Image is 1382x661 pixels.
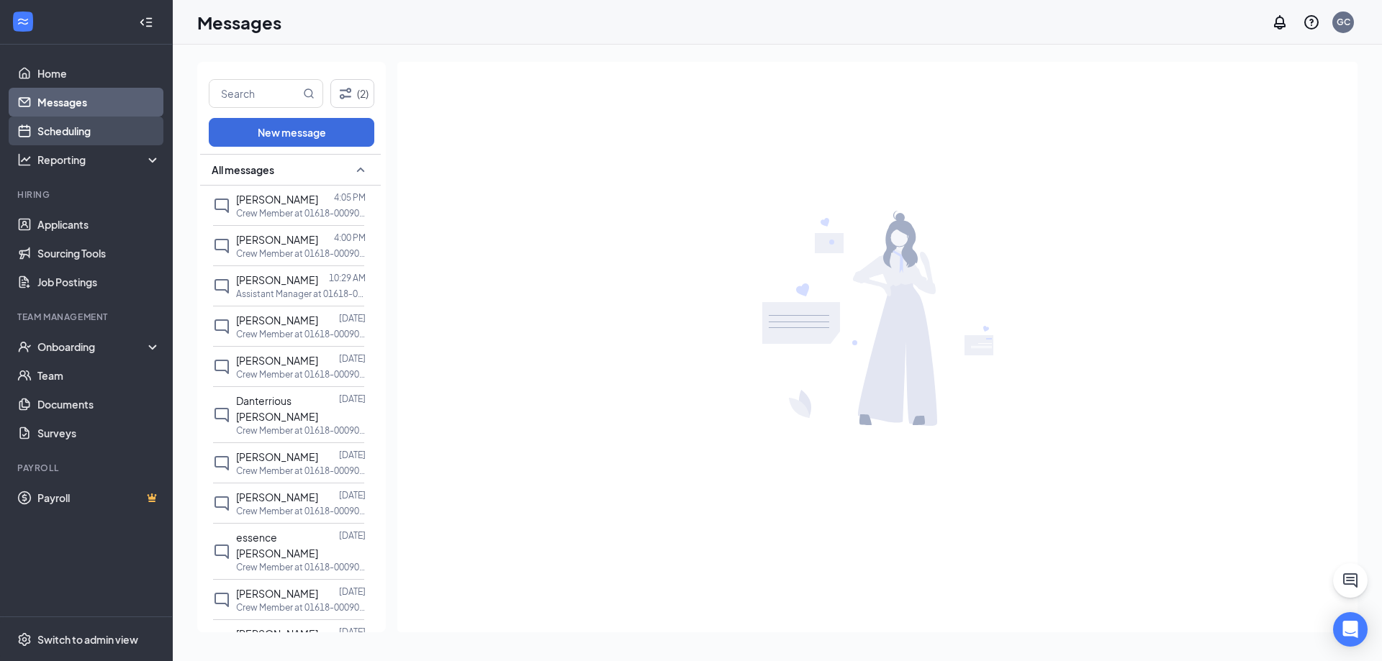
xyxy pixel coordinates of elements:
p: 4:05 PM [334,191,366,204]
a: Team [37,361,161,390]
div: Switch to admin view [37,632,138,647]
svg: ChatInactive [213,406,230,424]
svg: UserCheck [17,339,32,354]
p: [DATE] [339,312,366,324]
div: GC [1337,16,1350,28]
svg: Analysis [17,152,32,167]
p: Assistant Manager at 01618-00090 [PERSON_NAME]'s Circle [236,288,366,300]
svg: ChatInactive [213,358,230,375]
p: [DATE] [339,626,366,638]
p: Crew Member at 01618-00090 [PERSON_NAME]'s Circle [236,368,366,380]
span: [PERSON_NAME] [236,273,318,286]
span: essence [PERSON_NAME] [236,531,318,560]
a: Messages [37,88,161,117]
a: PayrollCrown [37,483,161,512]
svg: MagnifyingGlass [303,88,315,99]
svg: WorkstreamLogo [16,14,30,29]
svg: ChatInactive [213,197,230,214]
svg: Notifications [1271,14,1288,31]
span: [PERSON_NAME] [236,450,318,463]
svg: ChatInactive [213,237,230,255]
p: [DATE] [339,529,366,542]
span: Danterrious [PERSON_NAME] [236,394,318,423]
h1: Messages [197,10,281,35]
p: Crew Member at 01618-00090 [PERSON_NAME]'s Circle [236,247,366,260]
a: Scheduling [37,117,161,145]
a: Home [37,59,161,88]
div: Team Management [17,311,158,323]
p: [DATE] [339,449,366,461]
div: Onboarding [37,339,148,354]
span: [PERSON_NAME] [236,193,318,206]
svg: ChatInactive [213,632,230,649]
a: Documents [37,390,161,419]
p: [DATE] [339,393,366,405]
div: Hiring [17,188,158,201]
span: All messages [212,163,274,177]
svg: ChatInactive [213,495,230,512]
svg: ChatInactive [213,455,230,472]
input: Search [209,80,300,107]
span: [PERSON_NAME] [236,354,318,367]
svg: ChatInactive [213,543,230,560]
button: Filter (2) [330,79,374,108]
p: Crew Member at 01618-00090 [PERSON_NAME]'s Circle [236,424,366,437]
p: Crew Member at 01618-00090 [PERSON_NAME]'s Circle [236,505,366,517]
svg: Filter [337,85,354,102]
span: [PERSON_NAME] [236,627,318,640]
span: [PERSON_NAME] [236,314,318,327]
span: [PERSON_NAME] [236,233,318,246]
p: Crew Member at 01618-00090 [PERSON_NAME]'s Circle [236,207,366,219]
svg: ChatInactive [213,591,230,608]
svg: ChatInactive [213,278,230,295]
svg: SmallChevronUp [352,161,369,178]
p: Crew Member at 01618-00090 [PERSON_NAME]'s Circle [236,328,366,340]
button: ChatActive [1333,563,1368,598]
svg: QuestionInfo [1303,14,1320,31]
div: Open Intercom Messenger [1333,612,1368,647]
span: [PERSON_NAME] [236,491,318,503]
p: Crew Member at 01618-00090 [PERSON_NAME]'s Circle [236,601,366,614]
p: 10:29 AM [329,272,366,284]
p: [DATE] [339,489,366,501]
span: [PERSON_NAME] [236,587,318,600]
a: Applicants [37,210,161,239]
svg: ChatInactive [213,318,230,335]
p: Crew Member at 01618-00090 [PERSON_NAME]'s Circle [236,465,366,477]
a: Job Postings [37,268,161,296]
p: [DATE] [339,585,366,598]
a: Surveys [37,419,161,447]
svg: Settings [17,632,32,647]
button: New message [209,118,374,147]
svg: Collapse [139,15,153,29]
p: Crew Member at 01618-00090 [PERSON_NAME]'s Circle [236,561,366,573]
a: Sourcing Tools [37,239,161,268]
p: 4:00 PM [334,232,366,244]
div: Payroll [17,462,158,474]
p: [DATE] [339,352,366,365]
div: Reporting [37,152,161,167]
svg: ChatActive [1342,572,1359,589]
